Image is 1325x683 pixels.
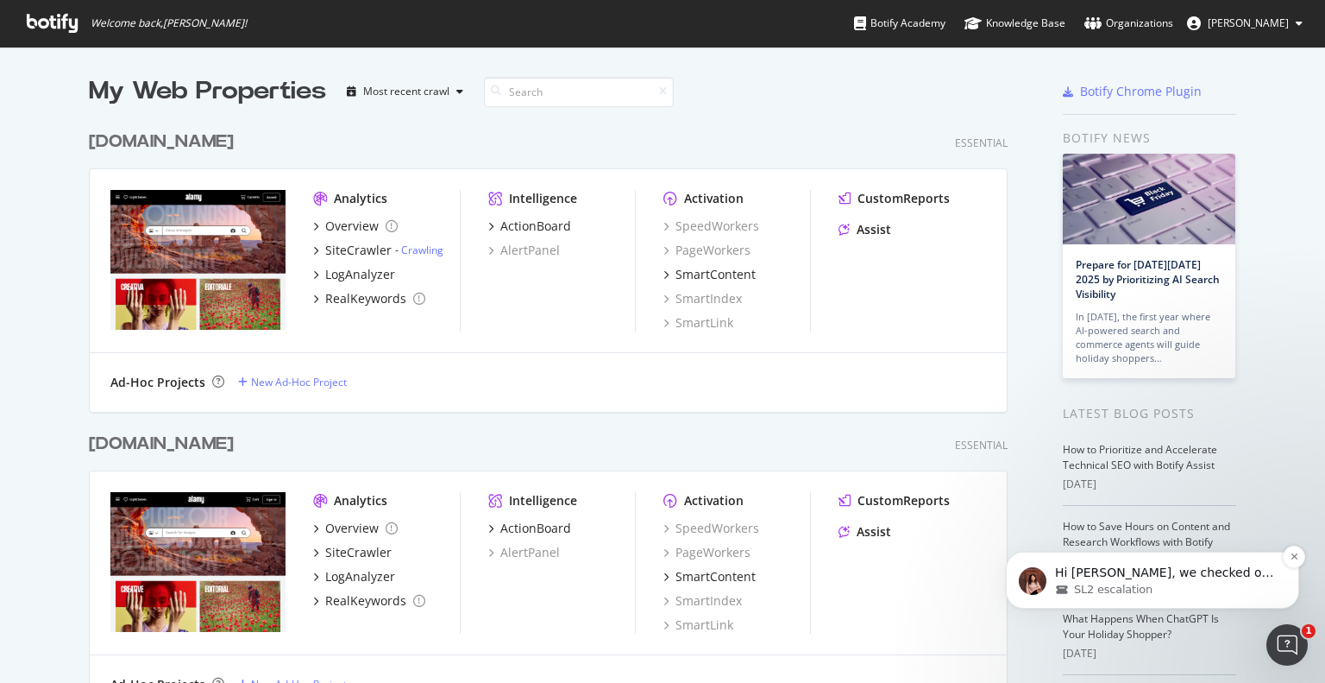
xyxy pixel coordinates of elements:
button: [PERSON_NAME] [1173,9,1316,37]
img: alamy.it [110,190,286,330]
div: Intelligence [509,492,577,509]
div: Latest Blog Posts [1063,404,1236,423]
div: Most recent crawl [363,86,449,97]
a: SmartLink [663,617,733,634]
img: Profile image for Victoria [39,124,66,152]
a: CustomReports [838,492,950,509]
a: PageWorkers [663,242,750,259]
a: SpeedWorkers [663,218,759,235]
a: New Ad-Hoc Project [238,375,347,389]
a: ActionBoard [488,218,571,235]
a: AlertPanel [488,242,560,259]
div: Essential [955,136,1008,150]
div: Botify Chrome Plugin [1080,83,1202,100]
a: SmartIndex [663,290,742,307]
a: LogAnalyzer [313,266,395,283]
a: SmartIndex [663,592,742,610]
div: Ad-Hoc Projects [110,374,205,391]
div: Overview [325,218,379,235]
div: Analytics [334,190,387,207]
div: [DATE] [1063,646,1236,661]
div: CustomReports [857,492,950,509]
div: [DOMAIN_NAME] [89,432,234,457]
a: Assist [838,221,891,238]
a: What Happens When ChatGPT Is Your Holiday Shopper? [1063,611,1219,642]
div: SiteCrawler [325,242,392,259]
p: Hi [PERSON_NAME], we checked our scripts and we didn’t find new files in your S3 bucket. Where th... [75,122,298,139]
div: Activation [684,190,744,207]
a: SmartLink [663,314,733,332]
a: Assist [838,523,891,541]
a: LogAnalyzer [313,568,395,585]
div: Organizations [1084,15,1173,32]
a: AlertPanel [488,544,560,561]
input: Search [484,77,674,107]
span: Rini Chandra [1208,16,1289,30]
a: Overview [313,520,398,537]
div: ActionBoard [500,520,571,537]
div: Botify Academy [854,15,945,32]
div: Intelligence [509,190,577,207]
div: New Ad-Hoc Project [251,375,347,389]
a: [DOMAIN_NAME] [89,432,241,457]
div: SmartContent [675,568,756,585]
a: Prepare for [DATE][DATE] 2025 by Prioritizing AI Search Visibility [1076,257,1220,301]
a: SiteCrawler [313,544,392,561]
div: LogAnalyzer [325,568,395,585]
div: My Web Properties [89,74,326,109]
span: Welcome back, [PERSON_NAME] ! [91,16,247,30]
img: Prepare for Black Friday 2025 by Prioritizing AI Search Visibility [1063,154,1235,244]
a: CustomReports [838,190,950,207]
a: How to Prioritize and Accelerate Technical SEO with Botify Assist [1063,442,1217,472]
a: PageWorkers [663,544,750,561]
span: 1 [1302,624,1316,638]
div: Botify news [1063,129,1236,148]
a: RealKeywords [313,592,425,610]
a: Crawling [401,243,443,257]
a: Overview [313,218,398,235]
div: LogAnalyzer [325,266,395,283]
div: Assist [857,221,891,238]
div: In [DATE], the first year where AI-powered search and commerce agents will guide holiday shoppers… [1076,310,1222,365]
button: Dismiss notification [303,103,325,125]
div: RealKeywords [325,290,406,307]
img: alamy.es [110,492,286,632]
div: SiteCrawler [325,544,392,561]
a: SmartContent [663,266,756,283]
a: SmartContent [663,568,756,585]
a: RealKeywords [313,290,425,307]
div: [DOMAIN_NAME] [89,130,234,155]
div: RealKeywords [325,592,406,610]
a: SpeedWorkers [663,520,759,537]
div: message notification from Victoria, 2h ago. Hi Rini, we checked our scripts and we didn’t find ne... [26,109,319,166]
div: - [395,243,443,257]
button: Most recent crawl [340,78,470,105]
a: [DOMAIN_NAME] [89,130,241,155]
div: ActionBoard [500,218,571,235]
div: SmartContent [675,266,756,283]
div: CustomReports [857,190,950,207]
div: Essential [955,438,1008,452]
div: Overview [325,520,379,537]
a: ActionBoard [488,520,571,537]
a: Botify Chrome Plugin [1063,83,1202,100]
div: Analytics [334,492,387,509]
div: Activation [684,492,744,509]
div: Assist [857,523,891,541]
iframe: Intercom live chat [1266,624,1308,666]
iframe: Intercom notifications message [980,443,1325,636]
span: SL2 escalation [94,139,173,155]
a: SiteCrawler- Crawling [313,242,443,259]
div: Knowledge Base [964,15,1065,32]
